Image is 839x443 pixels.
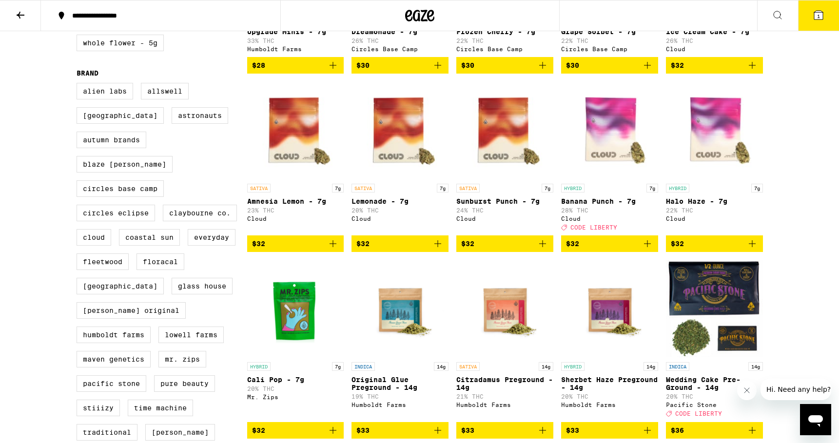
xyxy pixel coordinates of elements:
div: Cloud [666,215,763,222]
img: Humboldt Farms - Sherbet Haze Preground - 14g [561,260,658,357]
p: Citradamus Preground - 14g [456,376,553,391]
label: Allswell [141,83,189,99]
img: Cloud - Banana Punch - 7g [561,81,658,179]
iframe: Close message [737,381,757,400]
div: Pacific Stone [666,402,763,408]
div: Humboldt Farms [247,46,344,52]
label: Autumn Brands [77,132,146,148]
a: Open page for Banana Punch - 7g from Cloud [561,81,658,235]
label: Claybourne Co. [163,205,237,221]
button: Add to bag [561,57,658,74]
span: CODE LIBERTY [675,411,722,417]
img: Mr. Zips - Cali Pop - 7g [247,260,344,357]
p: SATIVA [247,184,271,193]
label: FloraCal [137,253,184,270]
a: Open page for Original Glue Preground - 14g from Humboldt Farms [351,260,449,422]
a: Open page for Sunburst Punch - 7g from Cloud [456,81,553,235]
button: Add to bag [456,422,553,439]
a: Open page for Cali Pop - 7g from Mr. Zips [247,260,344,422]
p: Grape Sorbet - 7g [561,28,658,36]
span: $32 [461,240,474,248]
div: Cloud [351,215,449,222]
span: $32 [252,426,265,434]
p: 7g [332,184,344,193]
span: $30 [356,61,370,69]
span: $30 [566,61,579,69]
div: Cloud [247,215,344,222]
button: Add to bag [561,422,658,439]
label: STIIIZY [77,400,120,416]
img: Humboldt Farms - Original Glue Preground - 14g [351,260,449,357]
p: Halo Haze - 7g [666,197,763,205]
p: Frozen Cherry - 7g [456,28,553,36]
p: 26% THC [666,38,763,44]
p: INDICA [351,362,375,371]
button: Add to bag [666,422,763,439]
span: $33 [566,426,579,434]
p: Sunburst Punch - 7g [456,197,553,205]
button: Add to bag [561,235,658,252]
label: Humboldt Farms [77,327,151,343]
p: 28% THC [561,207,658,213]
label: [PERSON_NAME] [145,424,215,441]
span: $36 [671,426,684,434]
p: 7g [646,184,658,193]
label: [GEOGRAPHIC_DATA] [77,107,164,124]
p: 14g [748,362,763,371]
span: $32 [566,240,579,248]
button: Add to bag [666,57,763,74]
span: $32 [671,240,684,248]
label: Whole Flower - 5g [77,35,164,51]
p: 14g [539,362,553,371]
a: Open page for Sherbet Haze Preground - 14g from Humboldt Farms [561,260,658,422]
img: Cloud - Halo Haze - 7g [666,81,763,179]
label: Glass House [172,278,233,294]
p: 23% THC [247,207,344,213]
button: Add to bag [666,235,763,252]
iframe: Message from company [761,379,831,400]
span: 1 [817,13,820,19]
p: 14g [644,362,658,371]
div: Humboldt Farms [456,402,553,408]
label: [PERSON_NAME] Original [77,302,186,319]
p: Sherbet Haze Preground - 14g [561,376,658,391]
p: SATIVA [456,184,480,193]
iframe: Button to launch messaging window [800,404,831,435]
div: Circles Base Camp [351,46,449,52]
div: Humboldt Farms [561,402,658,408]
p: Amnesia Lemon - 7g [247,197,344,205]
a: Open page for Citradamus Preground - 14g from Humboldt Farms [456,260,553,422]
p: 7g [542,184,553,193]
p: 20% THC [561,393,658,400]
label: Maven Genetics [77,351,151,367]
button: 1 [798,0,839,31]
label: Coastal Sun [119,229,180,246]
p: Upgrade Minis - 7g [247,28,344,36]
p: 20% THC [666,393,763,400]
img: Cloud - Lemonade - 7g [351,81,449,179]
button: Add to bag [456,57,553,74]
img: Pacific Stone - Wedding Cake Pre-Ground - 14g [666,260,763,357]
p: 21% THC [456,393,553,400]
p: HYBRID [561,184,585,193]
span: $32 [252,240,265,248]
label: Traditional [77,424,137,441]
a: Open page for Amnesia Lemon - 7g from Cloud [247,81,344,235]
div: Cloud [456,215,553,222]
p: 7g [437,184,449,193]
button: Add to bag [351,235,449,252]
p: HYBRID [666,184,689,193]
div: Cloud [561,215,658,222]
div: Circles Base Camp [561,46,658,52]
p: 24% THC [456,207,553,213]
p: 26% THC [351,38,449,44]
span: $33 [461,426,474,434]
label: Fleetwood [77,253,129,270]
label: Circles Base Camp [77,180,164,197]
p: 14g [434,362,449,371]
a: Open page for Wedding Cake Pre-Ground - 14g from Pacific Stone [666,260,763,422]
p: SATIVA [351,184,375,193]
div: Circles Base Camp [456,46,553,52]
span: $30 [461,61,474,69]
